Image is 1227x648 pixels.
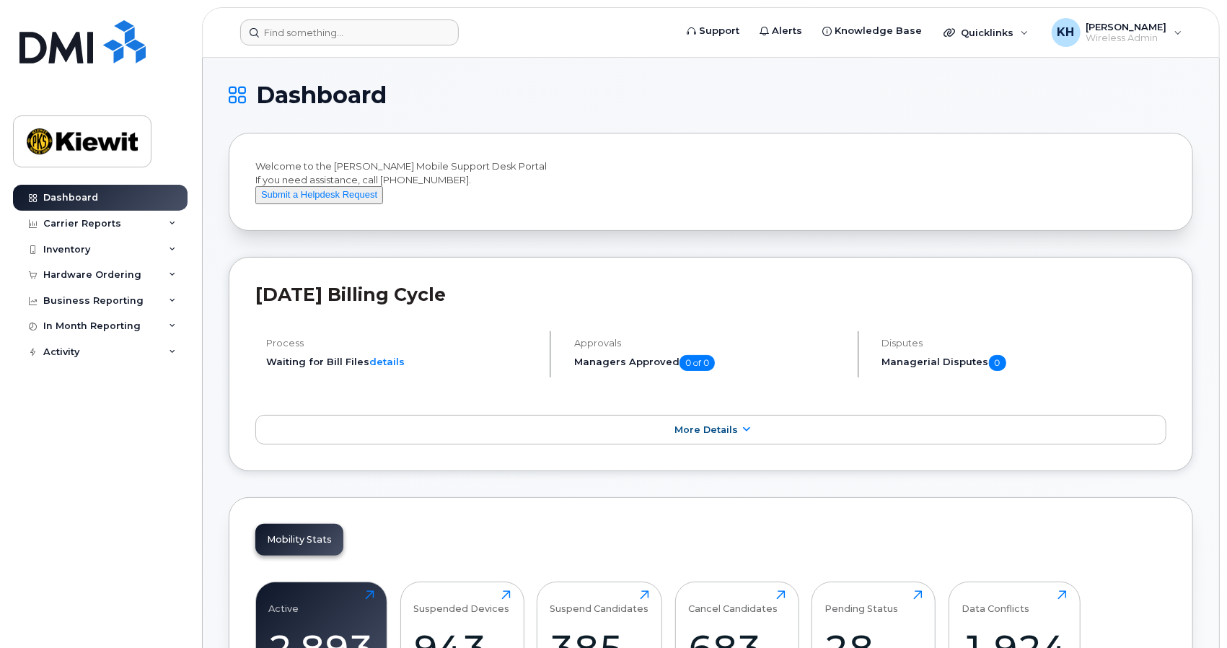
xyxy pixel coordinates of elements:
[255,159,1166,204] div: Welcome to the [PERSON_NAME] Mobile Support Desk Portal If you need assistance, call [PHONE_NUMBER].
[574,355,845,371] h5: Managers Approved
[255,186,383,204] button: Submit a Helpdesk Request
[255,284,1166,305] h2: [DATE] Billing Cycle
[413,590,509,614] div: Suspended Devices
[369,356,405,367] a: details
[882,355,1166,371] h5: Managerial Disputes
[1164,585,1216,637] iframe: Messenger Launcher
[266,355,537,369] li: Waiting for Bill Files
[989,355,1006,371] span: 0
[825,590,899,614] div: Pending Status
[550,590,649,614] div: Suspend Candidates
[255,188,383,200] a: Submit a Helpdesk Request
[269,590,299,614] div: Active
[962,590,1029,614] div: Data Conflicts
[882,338,1166,349] h4: Disputes
[574,338,845,349] h4: Approvals
[256,84,387,106] span: Dashboard
[688,590,778,614] div: Cancel Candidates
[680,355,715,371] span: 0 of 0
[674,424,738,435] span: More Details
[266,338,537,349] h4: Process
